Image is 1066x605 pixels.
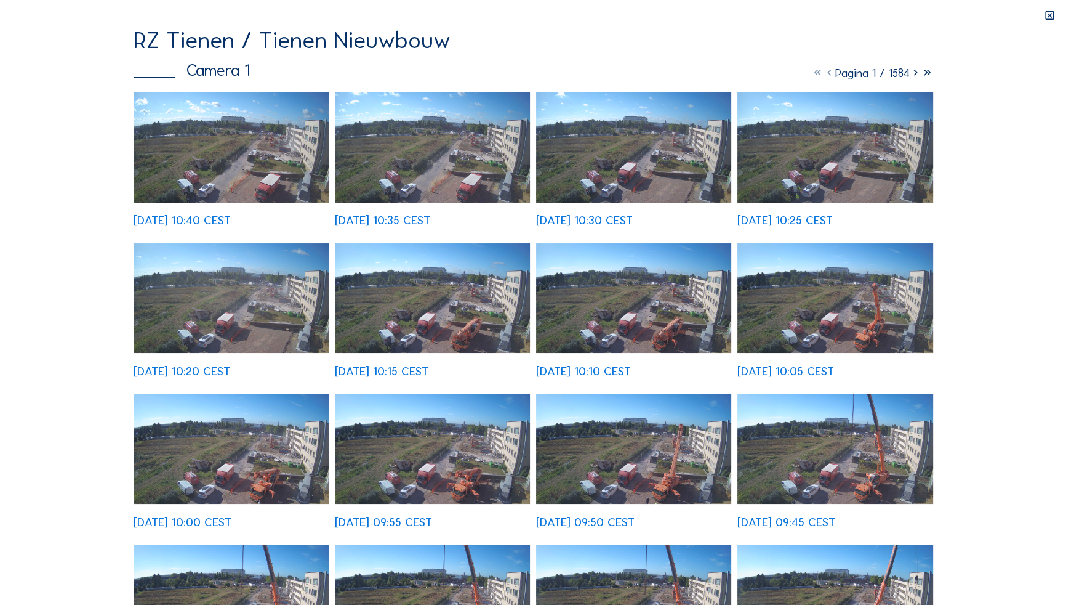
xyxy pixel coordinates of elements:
[737,214,833,226] div: [DATE] 10:25 CEST
[134,516,231,528] div: [DATE] 10:00 CEST
[335,214,430,226] div: [DATE] 10:35 CEST
[134,394,329,504] img: image_52936950
[536,214,633,226] div: [DATE] 10:30 CEST
[335,243,531,354] img: image_52937392
[134,92,329,203] img: image_52938038
[335,394,531,504] img: image_52936879
[536,394,732,504] img: image_52936744
[134,62,250,79] div: Camera 1
[536,365,631,377] div: [DATE] 10:10 CEST
[335,92,531,203] img: image_52937899
[134,28,451,52] div: RZ Tienen / Tienen Nieuwbouw
[134,243,329,354] img: image_52937539
[134,365,230,377] div: [DATE] 10:20 CEST
[835,66,910,80] span: Pagina 1 / 1584
[737,243,933,354] img: image_52937092
[536,516,635,528] div: [DATE] 09:50 CEST
[737,516,835,528] div: [DATE] 09:45 CEST
[536,92,732,203] img: image_52937830
[335,516,432,528] div: [DATE] 09:55 CEST
[134,214,231,226] div: [DATE] 10:40 CEST
[737,394,933,504] img: image_52936606
[737,92,933,203] img: image_52937680
[335,365,428,377] div: [DATE] 10:15 CEST
[737,365,834,377] div: [DATE] 10:05 CEST
[536,243,732,354] img: image_52937245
